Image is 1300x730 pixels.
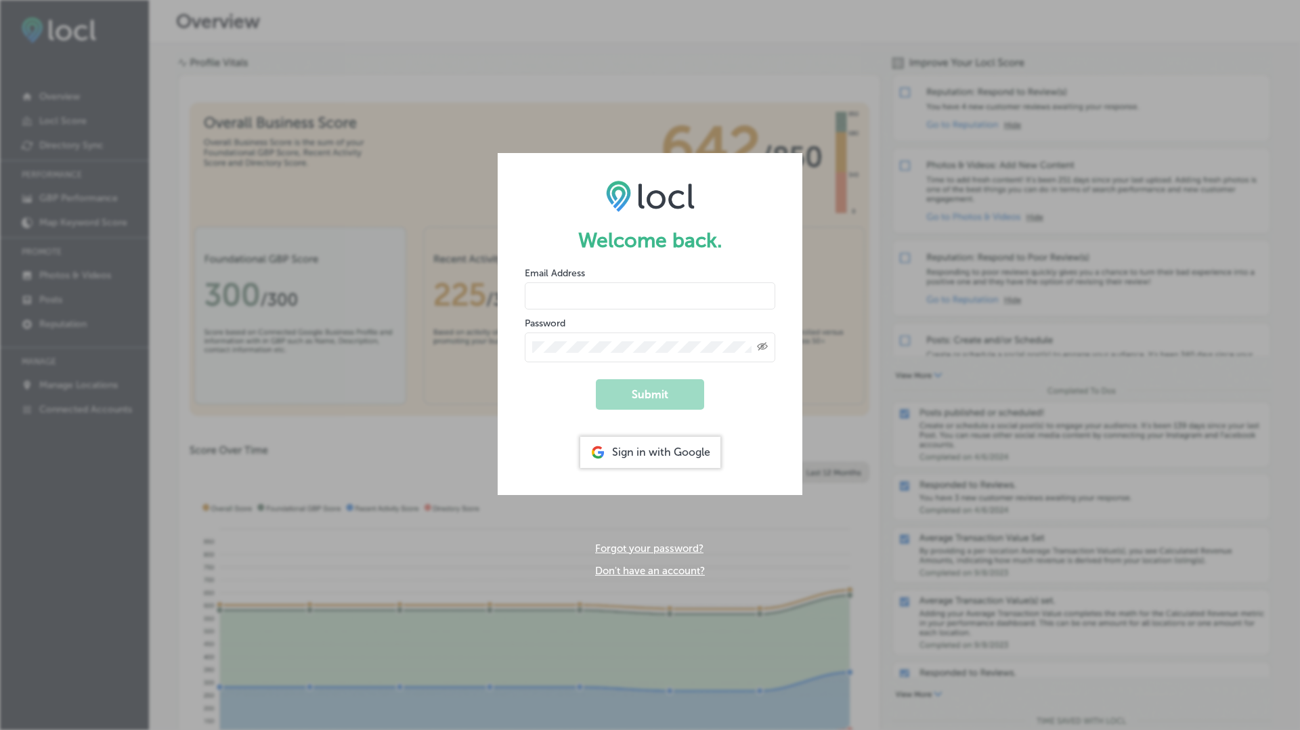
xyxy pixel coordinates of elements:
label: Email Address [525,267,585,279]
a: Forgot your password? [595,542,703,555]
h1: Welcome back. [525,228,775,253]
label: Password [525,318,565,329]
span: Toggle password visibility [757,341,768,353]
a: Don't have an account? [595,565,705,577]
button: Submit [596,379,704,410]
img: LOCL logo [606,180,695,211]
div: Sign in with Google [580,437,720,468]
